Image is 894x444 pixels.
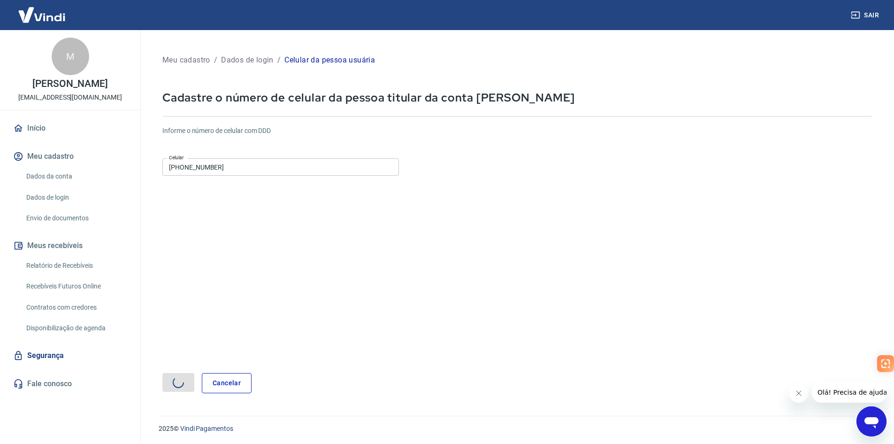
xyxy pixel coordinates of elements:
img: Vindi [11,0,72,29]
a: Relatório de Recebíveis [23,256,129,275]
label: Celular [169,154,184,161]
a: Dados de login [23,188,129,207]
a: Segurança [11,345,129,366]
p: [PERSON_NAME] [32,79,107,89]
p: / [214,55,217,66]
p: Celular da pessoa usuária [284,55,375,66]
a: Disponibilização de agenda [23,319,129,338]
button: Sair [849,7,883,24]
span: Olá! Precisa de ajuda? [6,7,79,14]
a: Cancelar [202,373,252,393]
p: Dados de login [221,55,274,66]
iframe: Mensagem da empresa [812,382,886,403]
button: Meu cadastro [11,146,129,167]
a: Vindi Pagamentos [180,425,233,432]
a: Recebíveis Futuros Online [23,277,129,296]
button: Meus recebíveis [11,235,129,256]
p: 2025 © [159,424,871,434]
a: Fale conosco [11,374,129,394]
a: Envio de documentos [23,209,129,228]
iframe: Fechar mensagem [789,384,808,403]
iframe: Botão para abrir a janela de mensagens [856,406,886,436]
p: [EMAIL_ADDRESS][DOMAIN_NAME] [18,93,122,102]
p: Cadastre o número de celular da pessoa titular da conta [PERSON_NAME] [162,90,871,105]
a: Início [11,118,129,139]
div: M [52,38,89,75]
p: Meu cadastro [162,55,210,66]
h6: Informe o número de celular com DDD [162,126,871,136]
a: Dados da conta [23,167,129,186]
a: Contratos com credores [23,298,129,317]
p: / [277,55,281,66]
